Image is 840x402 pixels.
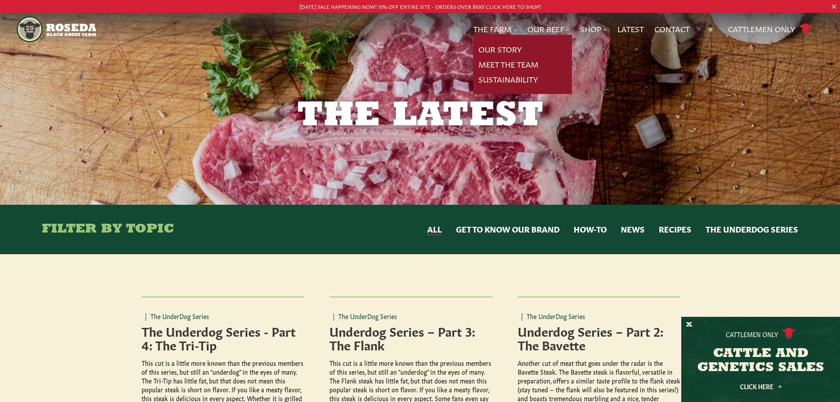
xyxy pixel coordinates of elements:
[782,328,796,340] img: cattle-icon.svg
[706,224,798,235] button: The UnderDog Series
[692,347,829,375] h3: CATTLE AND GENETICS SALES
[142,324,305,351] h4: The Underdog Series - Part 4: The Tri-Tip
[194,99,646,134] h1: The Latest
[659,224,691,235] button: Recipes
[42,2,798,11] p: [DATE] SALE HAPPENING NOW! 10% OFF ENTIRE SITE - ORDERS OVER $100! CLICK HERE TO SHOP!
[726,330,778,338] p: Cattlemen Only
[473,23,517,35] a: The Farm
[654,23,690,35] a: Contact
[329,312,493,320] p: The UnderDog Series
[621,224,645,235] button: News
[333,312,335,320] span: |
[17,16,96,42] img: https://roseda.com/wp-content/uploads/2021/05/roseda-25-header.png
[527,23,570,35] a: Our Beef
[728,22,813,37] a: Cattlemen Only
[521,312,523,320] span: |
[329,324,493,351] h4: Underdog Series – Part 3: The Flank
[17,13,823,46] nav: Main Navigation
[686,320,692,330] button: X
[617,23,644,35] a: Latest
[478,59,538,70] a: Meet The Team
[478,44,522,55] a: Our Story
[42,222,174,237] h4: Filter By Topic
[580,23,607,35] a: Shop
[145,312,147,320] span: |
[518,312,681,320] p: The UnderDog Series
[721,383,800,389] a: Click Here
[427,224,442,235] button: All
[518,324,681,351] h4: Underdog Series – Part 2: The Bavette
[574,224,607,235] button: How-to
[456,224,560,235] button: Get to Know Our Brand
[142,312,305,320] p: The UnderDog Series
[478,74,538,85] a: Sustainability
